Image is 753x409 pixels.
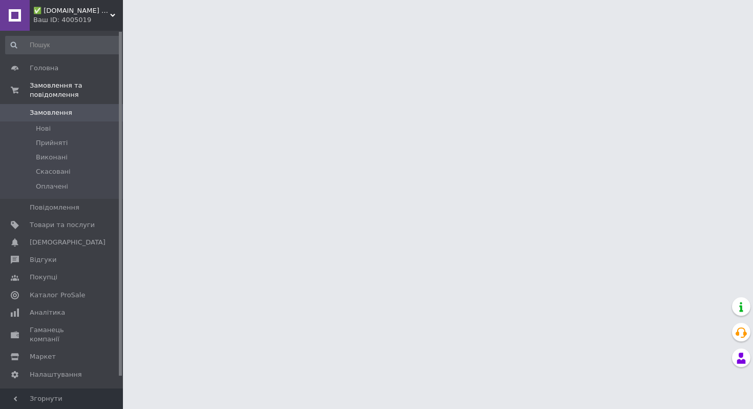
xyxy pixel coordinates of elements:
input: Пошук [5,36,121,54]
span: Оплачені [36,182,68,191]
span: Замовлення [30,108,72,117]
span: [DEMOGRAPHIC_DATA] [30,238,106,247]
span: Аналітика [30,308,65,317]
span: Нові [36,124,51,133]
span: Замовлення та повідомлення [30,81,123,99]
span: Каталог ProSale [30,291,85,300]
span: ✅ KLICKSTORE.IN.UA – Європейські бренди за вигідними цінами! [33,6,110,15]
span: Головна [30,64,58,73]
span: Повідомлення [30,203,79,212]
span: Налаштування [30,370,82,379]
span: Скасовані [36,167,71,176]
span: Товари та послуги [30,220,95,230]
div: Ваш ID: 4005019 [33,15,123,25]
span: Маркет [30,352,56,361]
span: Відгуки [30,255,56,264]
span: Гаманець компанії [30,325,95,344]
span: Прийняті [36,138,68,148]
span: Виконані [36,153,68,162]
span: Покупці [30,273,57,282]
